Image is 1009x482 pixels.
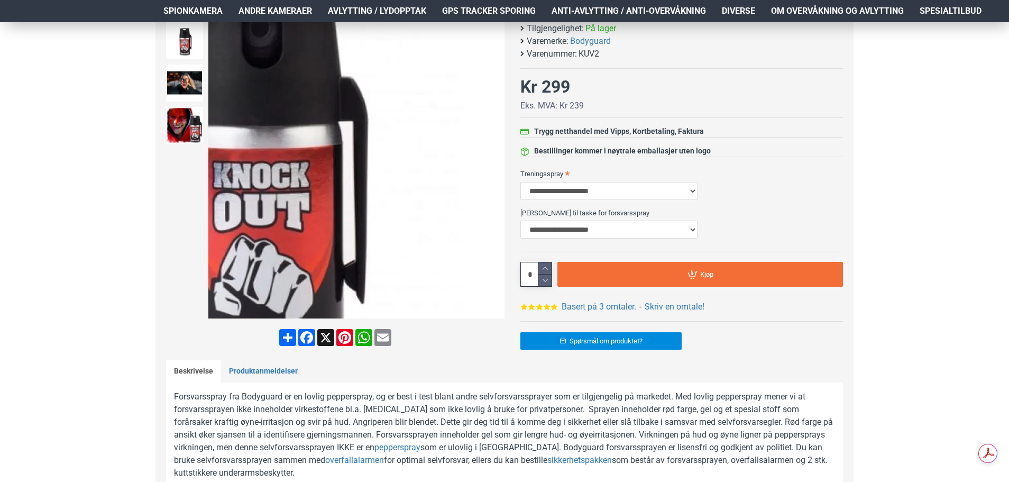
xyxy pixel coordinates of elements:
[166,22,203,59] img: Forsvarsspray - Lovlig Pepperspray - SpyGadgets.no
[325,454,384,467] a: overfallalarmen
[166,360,221,383] a: Beskrivelse
[771,5,904,17] span: Om overvåkning og avlytting
[166,65,203,102] img: Forsvarsspray - Lovlig Pepperspray - SpyGadgets.no
[354,329,373,346] a: WhatsApp
[520,332,682,350] a: Spørsmål om produktet?
[527,22,584,35] b: Tilgjengelighet:
[700,271,713,278] span: Kjøp
[920,5,982,17] span: Spesialtilbud
[239,5,312,17] span: Andre kameraer
[316,329,335,346] a: X
[527,35,568,48] b: Varemerke:
[221,360,306,383] a: Produktanmeldelser
[645,301,704,313] a: Skriv en omtale!
[166,107,203,144] img: Forsvarsspray - Lovlig Pepperspray - SpyGadgets.no
[579,48,599,60] span: KUV2
[547,454,612,467] a: sikkerhetspakken
[486,161,504,180] div: Next slide
[552,5,706,17] span: Anti-avlytting / Anti-overvåkning
[442,5,536,17] span: GPS Tracker Sporing
[174,390,835,479] p: Forsvarsspray fra Bodyguard er en lovlig pepperspray, og er best i test blant andre selvforsvarss...
[335,329,354,346] a: Pinterest
[354,309,359,313] span: Go to slide 2
[520,74,570,99] div: Kr 299
[520,165,843,182] label: Treningsspray
[527,48,577,60] b: Varenummer:
[363,309,367,313] span: Go to slide 3
[373,329,392,346] a: Email
[722,5,755,17] span: Diverse
[562,301,636,313] a: Basert på 3 omtaler.
[346,309,350,313] span: Go to slide 1
[374,441,420,454] a: pepperspray
[639,302,641,312] b: -
[534,145,711,157] div: Bestillinger kommer i nøytrale emballasjer uten logo
[208,22,504,319] img: Forsvarsspray - Lovlig Pepperspray - SpyGadgets.no
[534,126,704,137] div: Trygg netthandel med Vipps, Kortbetaling, Faktura
[328,5,426,17] span: Avlytting / Lydopptak
[208,161,227,180] div: Previous slide
[570,35,611,48] a: Bodyguard
[297,329,316,346] a: Facebook
[278,329,297,346] a: Share
[520,204,843,221] label: [PERSON_NAME] til taske for forsvarsspray
[585,22,616,35] span: På lager
[163,5,223,17] span: Spionkamera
